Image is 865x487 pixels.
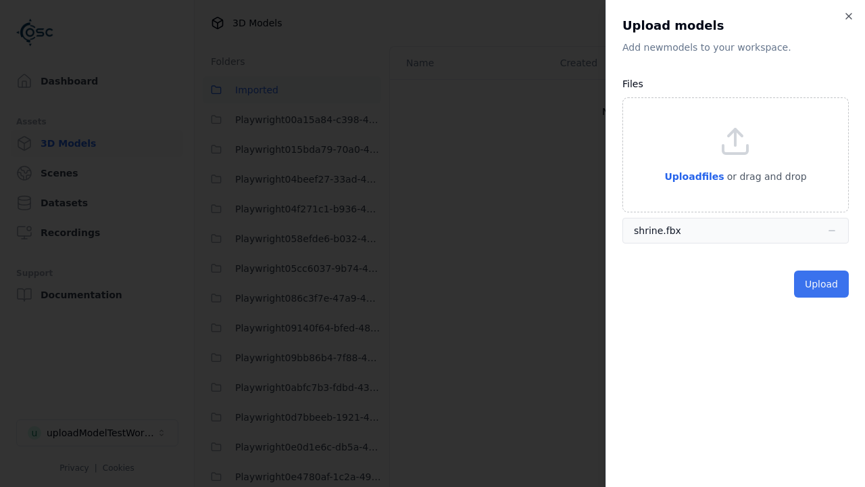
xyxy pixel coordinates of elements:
[622,78,643,89] label: Files
[622,41,849,54] p: Add new model s to your workspace.
[634,224,681,237] div: shrine.fbx
[622,16,849,35] h2: Upload models
[794,271,849,298] button: Upload
[724,168,807,185] p: or drag and drop
[664,171,724,182] span: Upload files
